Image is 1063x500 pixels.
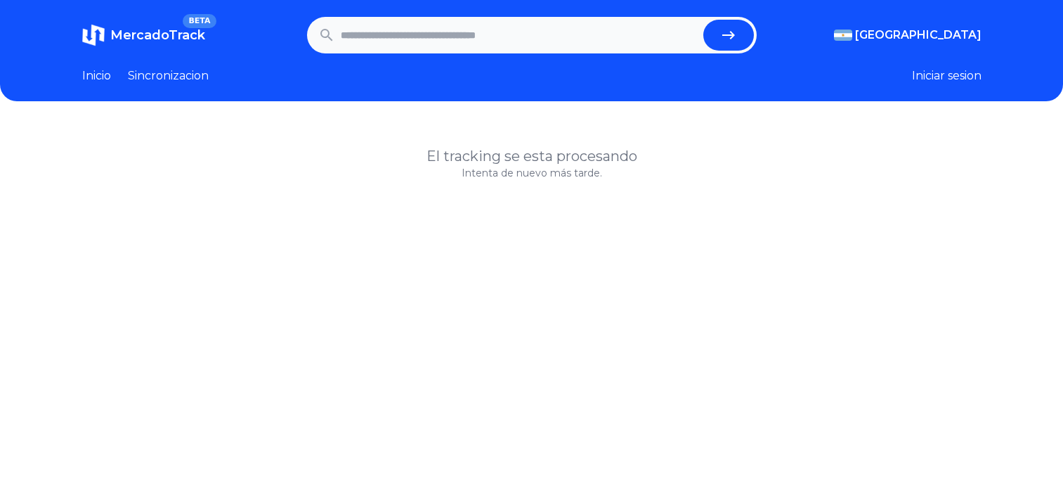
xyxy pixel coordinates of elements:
[82,24,105,46] img: MercadoTrack
[855,27,982,44] span: [GEOGRAPHIC_DATA]
[82,166,982,180] p: Intenta de nuevo más tarde.
[128,68,209,84] a: Sincronizacion
[834,27,982,44] button: [GEOGRAPHIC_DATA]
[912,68,982,84] button: Iniciar sesion
[82,24,205,46] a: MercadoTrackBETA
[110,27,205,43] span: MercadoTrack
[834,30,852,41] img: Argentina
[183,14,216,28] span: BETA
[82,68,111,84] a: Inicio
[82,146,982,166] h1: El tracking se esta procesando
